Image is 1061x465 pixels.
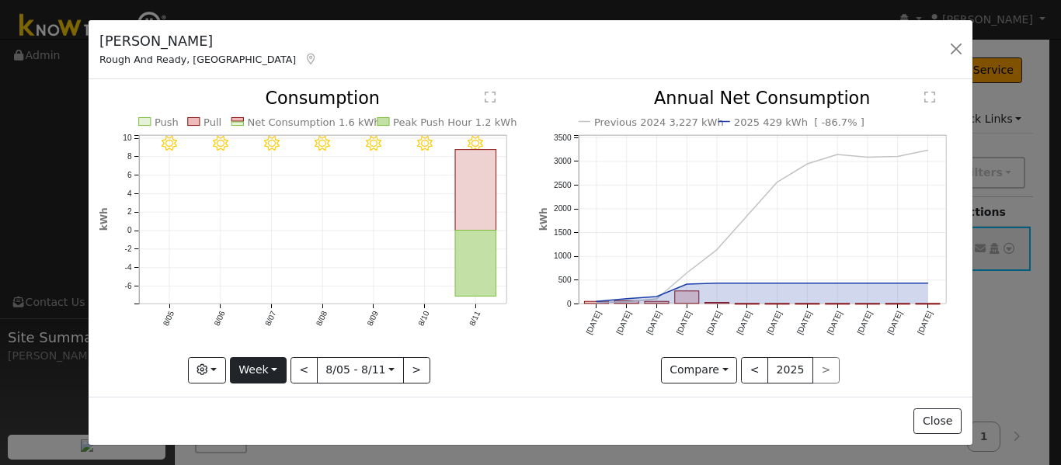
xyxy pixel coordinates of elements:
text: Push [155,116,179,128]
circle: onclick="" [894,280,900,286]
text: 1000 [554,252,572,261]
button: > [403,357,430,383]
circle: onclick="" [684,270,690,276]
circle: onclick="" [684,281,690,287]
h5: [PERSON_NAME] [99,31,318,51]
text:  [485,92,496,104]
text: [DATE] [675,310,694,336]
text: Pull [204,116,221,128]
rect: onclick="" [735,304,759,304]
circle: onclick="" [714,247,720,253]
circle: onclick="" [804,161,810,167]
rect: onclick="" [455,231,496,297]
text: [DATE] [735,310,753,336]
button: < [290,357,318,383]
text: [DATE] [855,310,874,336]
text: Previous 2024 3,227 kWh [594,116,724,128]
i: 8/05 - Clear [162,136,177,151]
rect: onclick="" [795,304,819,304]
text: 3500 [554,134,572,142]
circle: onclick="" [593,300,599,306]
button: Close [913,408,961,435]
text: [DATE] [704,310,723,336]
text: 8/08 [315,310,329,328]
circle: onclick="" [623,299,629,305]
text: [DATE] [795,310,814,336]
text:  [924,92,935,104]
rect: onclick="" [885,304,910,304]
circle: onclick="" [714,280,720,286]
circle: onclick="" [774,179,780,186]
text: kWh [99,208,110,231]
rect: onclick="" [765,304,789,304]
i: 8/11 - Clear [468,136,484,151]
text: 2 [127,208,132,217]
circle: onclick="" [894,154,900,160]
rect: onclick="" [916,304,940,304]
circle: onclick="" [804,280,810,286]
text: -6 [125,282,132,290]
text: 8/10 [417,310,431,328]
button: 8/05 - 8/11 [317,357,404,383]
button: 2025 [767,357,813,383]
circle: onclick="" [864,280,871,286]
text: -2 [125,245,132,254]
circle: onclick="" [834,280,840,286]
text: kWh [538,208,549,231]
text: 2025 429 kWh [ -86.7% ] [734,116,864,128]
text: [DATE] [614,310,633,336]
text: 0 [127,227,132,235]
circle: onclick="" [653,296,659,302]
text: 0 [566,300,571,308]
circle: onclick="" [924,280,931,286]
text: 8/06 [213,310,227,328]
text: [DATE] [765,310,784,336]
button: Week [230,357,287,383]
circle: onclick="" [743,213,750,219]
circle: onclick="" [864,154,871,161]
i: 8/08 - Clear [315,136,331,151]
circle: onclick="" [623,296,629,302]
i: 8/09 - Clear [366,136,381,151]
text: [DATE] [916,310,934,336]
text: Net Consumption 1.6 kWh [248,116,381,128]
text: 8 [127,152,132,161]
a: Map [304,53,318,65]
circle: onclick="" [774,280,780,286]
span: Rough And Ready, [GEOGRAPHIC_DATA] [99,54,296,65]
rect: onclick="" [614,301,638,304]
text: 8/09 [366,310,380,328]
rect: onclick="" [825,304,849,304]
text: [DATE] [826,310,844,336]
text: 8/11 [468,310,482,328]
text: 8/05 [162,310,176,328]
circle: onclick="" [653,294,659,300]
rect: onclick="" [645,302,669,304]
text: [DATE] [584,310,603,336]
rect: onclick="" [704,303,729,304]
rect: onclick="" [674,291,698,304]
text: 8/07 [263,310,277,328]
button: Compare [661,357,738,383]
i: 8/10 - Clear [417,136,433,151]
text: 10 [123,134,132,143]
rect: onclick="" [855,304,879,304]
i: 8/06 - Clear [213,136,228,151]
button: < [741,357,768,383]
circle: onclick="" [593,299,599,305]
text: -4 [125,263,132,272]
rect: onclick="" [455,150,496,231]
text: 6 [127,171,132,179]
text: 3000 [554,158,572,166]
text: 4 [127,189,132,198]
text: Consumption [266,88,381,109]
text: Peak Push Hour 1.2 kWh [393,116,517,128]
text: Annual Net Consumption [654,88,870,109]
text: 2000 [554,205,572,213]
i: 8/07 - Clear [264,136,280,151]
rect: onclick="" [584,302,608,304]
circle: onclick="" [834,151,840,158]
circle: onclick="" [924,147,931,154]
circle: onclick="" [743,280,750,286]
text: [DATE] [885,310,904,336]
